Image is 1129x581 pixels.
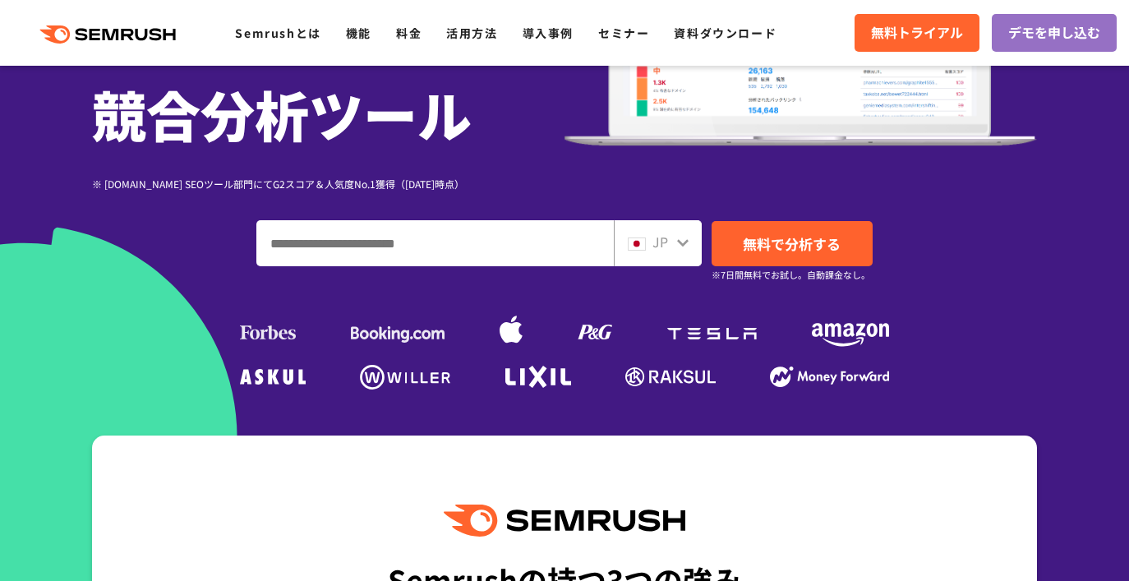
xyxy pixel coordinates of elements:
[855,14,979,52] a: 無料トライアル
[346,25,371,41] a: 機能
[712,267,870,283] small: ※7日間無料でお試し。自動課金なし。
[446,25,497,41] a: 活用方法
[598,25,649,41] a: セミナー
[396,25,422,41] a: 料金
[257,221,613,265] input: ドメイン、キーワードまたはURLを入力してください
[444,505,685,537] img: Semrush
[871,22,963,44] span: 無料トライアル
[712,221,873,266] a: 無料で分析する
[523,25,574,41] a: 導入事例
[992,14,1117,52] a: デモを申し込む
[92,176,564,191] div: ※ [DOMAIN_NAME] SEOツール部門にてG2スコア＆人気度No.1獲得（[DATE]時点）
[1008,22,1100,44] span: デモを申し込む
[652,232,668,251] span: JP
[674,25,776,41] a: 資料ダウンロード
[743,233,841,254] span: 無料で分析する
[235,25,320,41] a: Semrushとは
